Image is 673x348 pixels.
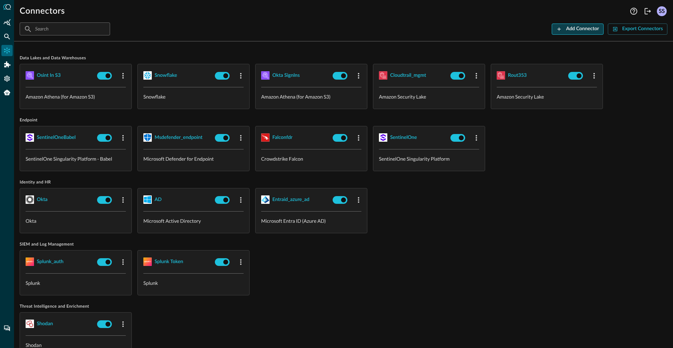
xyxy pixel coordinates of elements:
[20,180,667,185] span: Identity and HR
[379,93,479,100] p: Amazon Security Lake
[35,22,94,35] input: Search
[1,87,13,98] div: Query Agent
[26,71,34,80] img: AWSAthena.svg
[379,133,387,142] img: SentinelOne.svg
[642,6,653,17] button: Logout
[37,320,53,328] div: shodan
[390,70,426,81] button: cloudtrail_mgmt
[379,71,387,80] img: AWSSecurityLake.svg
[20,118,667,123] span: Endpoint
[622,25,663,33] div: Export Connectors
[143,217,244,225] p: Microsoft Active Directory
[497,71,505,80] img: AWSSecurityLake.svg
[20,304,667,309] span: Threat Intelligence and Enrichment
[628,6,639,17] button: Help
[1,73,13,84] div: Settings
[20,6,65,17] h1: Connectors
[37,195,48,204] div: okta
[155,257,183,266] div: splunk token
[608,24,667,35] button: Export Connectors
[272,133,293,142] div: falconfdr
[1,31,13,42] div: Federated Search
[261,195,270,204] img: MicrosoftEntra.svg
[272,71,300,80] div: Okta signIns
[261,133,270,142] img: CrowdStrikeFalcon.svg
[272,195,310,204] div: entraid_azure_ad
[390,71,426,80] div: cloudtrail_mgmt
[261,155,361,162] p: Crowdstrike Falcon
[26,155,126,162] p: SentinelOne Singularity Platform - Babel
[20,55,667,61] span: Data Lakes and Data Warehouses
[26,133,34,142] img: SentinelOne.svg
[143,93,244,100] p: Snowflake
[37,71,61,80] div: osint in s3
[508,70,527,81] button: rout353
[497,93,597,100] p: Amazon Security Lake
[37,132,76,143] button: SentinelOneBabel
[37,256,63,267] button: splunk_auth
[26,257,34,266] img: Splunk.svg
[390,133,417,142] div: sentinelOne
[552,24,604,35] button: Add Connector
[155,194,162,205] button: AD
[143,155,244,162] p: Microsoft Defender for Endpoint
[143,71,152,80] img: Snowflake.svg
[26,217,126,225] p: Okta
[390,132,417,143] button: sentinelOne
[26,279,126,287] p: Splunk
[143,279,244,287] p: Splunk
[272,132,293,143] button: falconfdr
[261,93,361,100] p: Amazon Athena (for Amazon S3)
[261,217,361,225] p: Microsoft Entra ID (Azure AD)
[155,133,203,142] div: msdefender_endpoint
[143,195,152,204] img: ActiveDirectory.svg
[2,59,13,70] div: Addons
[37,133,76,142] div: SentinelOneBabel
[37,318,53,329] button: shodan
[272,70,300,81] button: Okta signIns
[508,71,527,80] div: rout353
[155,71,177,80] div: snowflake
[26,93,126,100] p: Amazon Athena (for Amazon S3)
[261,71,270,80] img: AWSAthena.svg
[1,17,13,28] div: Summary Insights
[26,320,34,328] img: Shodan.svg
[26,195,34,204] img: Okta.svg
[155,132,203,143] button: msdefender_endpoint
[379,155,479,162] p: SentinelOne Singularity Platform
[155,256,183,267] button: splunk token
[37,194,48,205] button: okta
[1,323,13,334] div: Chat
[155,70,177,81] button: snowflake
[143,257,152,266] img: Splunk.svg
[143,133,152,142] img: MicrosoftDefenderForEndpoint.svg
[657,6,667,16] div: SS
[566,25,599,33] div: Add Connector
[1,45,13,56] div: Connectors
[37,70,61,81] button: osint in s3
[20,242,667,247] span: SIEM and Log Management
[155,195,162,204] div: AD
[272,194,310,205] button: entraid_azure_ad
[37,257,63,266] div: splunk_auth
